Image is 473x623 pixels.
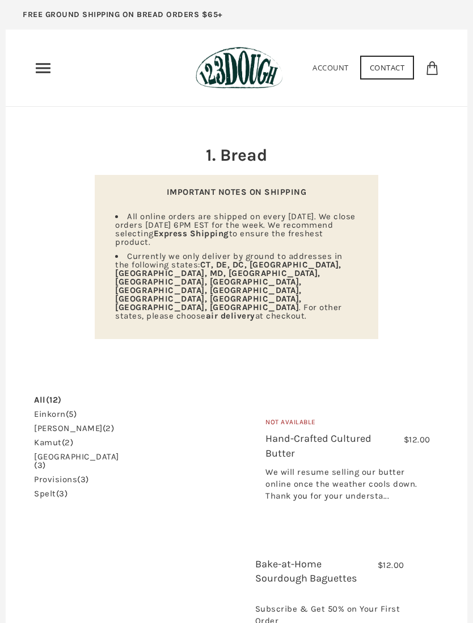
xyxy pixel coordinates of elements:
[95,143,378,167] h2: 1. Bread
[34,396,62,404] a: All(12)
[115,211,356,247] span: All online orders are shipped on every [DATE]. We close orders [DATE] 6PM EST for the week. We re...
[56,488,68,499] span: (3)
[115,260,341,312] strong: CT, DE, DC, [GEOGRAPHIC_DATA], [GEOGRAPHIC_DATA], MD, [GEOGRAPHIC_DATA], [GEOGRAPHIC_DATA], [GEOG...
[77,474,89,484] span: (3)
[34,410,77,419] a: einkorn(5)
[265,432,371,459] a: Hand-Crafted Cultured Butter
[196,47,282,89] img: 123Dough Bakery
[34,59,52,77] nav: Primary
[360,56,415,80] a: Contact
[206,311,255,321] strong: air delivery
[265,417,430,432] div: Not Available
[167,187,307,197] strong: IMPORTANT NOTES ON SHIPPING
[312,62,349,73] a: Account
[66,409,77,419] span: (5)
[103,423,115,433] span: (2)
[115,251,343,321] span: Currently we only deliver by ground to addresses in the following states: . For other states, ple...
[34,453,119,470] a: [GEOGRAPHIC_DATA](3)
[46,395,62,405] span: (12)
[34,438,73,447] a: kamut(2)
[156,396,257,529] a: Hand-Crafted Cultured Butter
[6,6,240,30] a: FREE GROUND SHIPPING ON BREAD ORDERS $65+
[34,475,89,484] a: provisions(3)
[154,228,229,239] strong: Express Shipping
[62,437,74,448] span: (2)
[34,460,46,470] span: (3)
[255,558,357,584] a: Bake-at-Home Sourdough Baguettes
[265,466,430,508] div: We will resume selling our butter online once the weather cools down. Thank you for your understa...
[23,9,223,21] p: FREE GROUND SHIPPING ON BREAD ORDERS $65+
[378,560,404,570] span: $12.00
[34,424,114,433] a: [PERSON_NAME](2)
[34,490,67,498] a: spelt(3)
[404,434,430,445] span: $12.00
